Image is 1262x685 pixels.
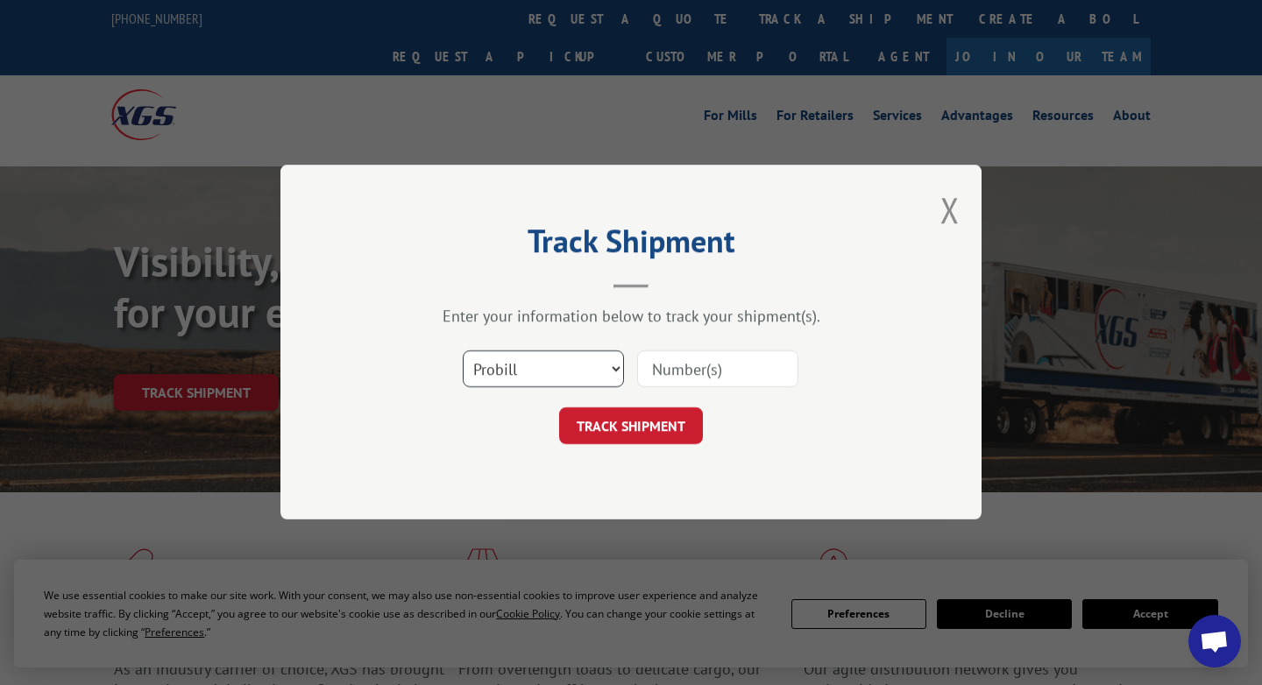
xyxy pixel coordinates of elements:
[559,408,703,445] button: TRACK SHIPMENT
[1188,615,1241,667] div: Open chat
[940,187,960,233] button: Close modal
[637,351,798,388] input: Number(s)
[368,307,894,327] div: Enter your information below to track your shipment(s).
[368,229,894,262] h2: Track Shipment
